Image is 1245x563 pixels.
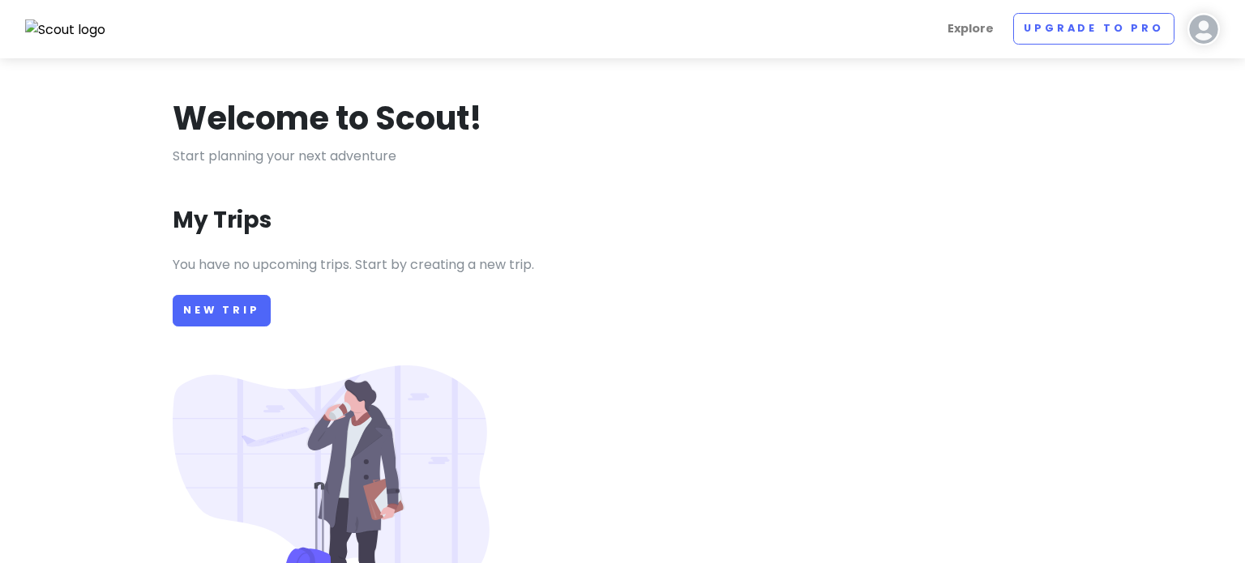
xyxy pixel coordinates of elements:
a: Upgrade to Pro [1013,13,1174,45]
img: Scout logo [25,19,106,41]
a: Explore [941,13,1000,45]
a: New Trip [173,295,271,326]
p: You have no upcoming trips. Start by creating a new trip. [173,254,1072,275]
h3: My Trips [173,206,272,235]
img: User profile [1187,13,1220,45]
h1: Welcome to Scout! [173,97,482,139]
p: Start planning your next adventure [173,146,1072,167]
